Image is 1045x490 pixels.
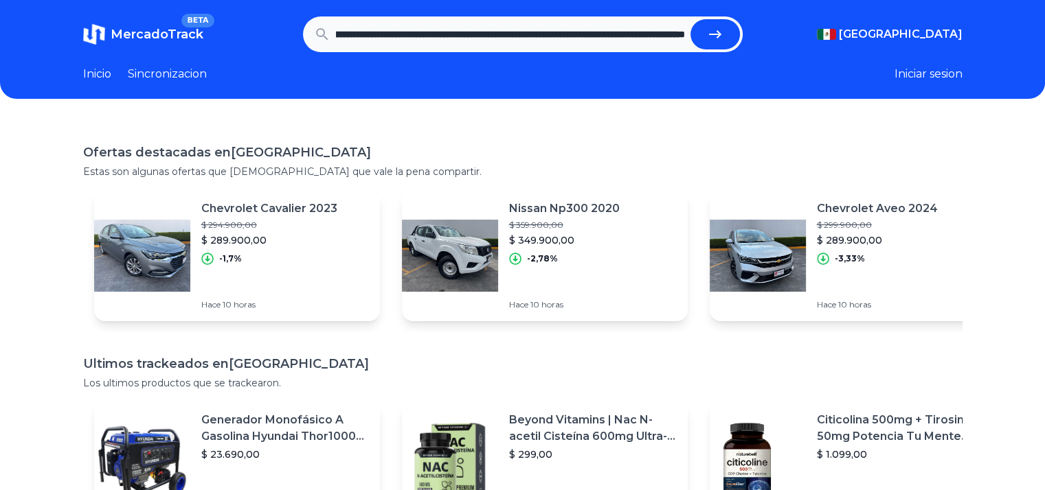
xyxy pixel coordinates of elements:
p: Hace 10 horas [817,299,938,310]
a: Sincronizacion [128,66,207,82]
p: Nissan Np300 2020 [509,200,620,217]
span: MercadoTrack [111,27,203,42]
img: MercadoTrack [83,23,105,45]
a: Featured imageChevrolet Aveo 2024$ 299.900,00$ 289.900,00-3,33%Hace 10 horas [710,189,996,321]
p: Citicolina 500mg + Tirosina 50mg Potencia Tu Mente (120caps) Sabor Sin Sabor [817,412,985,445]
p: $ 349.900,00 [509,233,620,247]
button: Iniciar sesion [895,66,963,82]
p: Los ultimos productos que se trackearon. [83,376,963,390]
p: Chevrolet Aveo 2024 [817,200,938,217]
p: Estas son algunas ofertas que [DEMOGRAPHIC_DATA] que vale la pena compartir. [83,165,963,178]
h1: Ultimos trackeados en [GEOGRAPHIC_DATA] [83,354,963,373]
img: Mexico [817,29,836,40]
p: $ 1.099,00 [817,447,985,461]
img: Featured image [402,207,498,303]
a: Inicio [83,66,111,82]
p: $ 359.900,00 [509,220,620,231]
span: [GEOGRAPHIC_DATA] [839,26,963,43]
p: Hace 10 horas [509,299,620,310]
a: Featured imageChevrolet Cavalier 2023$ 294.900,00$ 289.900,00-1,7%Hace 10 horas [94,189,380,321]
p: $ 299.900,00 [817,220,938,231]
p: $ 299,00 [509,447,677,461]
p: $ 289.900,00 [817,233,938,247]
p: -1,7% [219,253,242,264]
a: Featured imageNissan Np300 2020$ 359.900,00$ 349.900,00-2,78%Hace 10 horas [402,189,688,321]
p: Beyond Vitamins | Nac N-acetil Cisteína 600mg Ultra-premium Con Inulina De Agave (prebiótico Natu... [509,412,677,445]
p: $ 294.900,00 [201,220,337,231]
h1: Ofertas destacadas en [GEOGRAPHIC_DATA] [83,143,963,162]
p: -3,33% [835,253,865,264]
span: BETA [181,14,214,27]
p: $ 23.690,00 [201,447,369,461]
p: Hace 10 horas [201,299,337,310]
button: [GEOGRAPHIC_DATA] [817,26,963,43]
p: -2,78% [527,253,558,264]
p: Chevrolet Cavalier 2023 [201,200,337,217]
p: Generador Monofásico A Gasolina Hyundai Thor10000 P 11.5 Kw [201,412,369,445]
img: Featured image [710,207,806,303]
img: Featured image [94,207,190,303]
p: $ 289.900,00 [201,233,337,247]
a: MercadoTrackBETA [83,23,203,45]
